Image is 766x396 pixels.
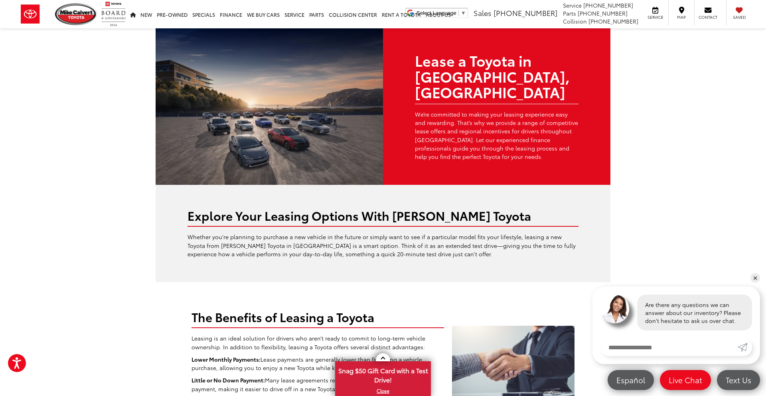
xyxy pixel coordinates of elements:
[191,376,444,393] p: Many lease agreements require minimal or even no down payment, making it easier to drive off in a...
[336,362,430,386] span: Snag $50 Gift Card with a Test Drive!
[188,233,578,258] p: Whether you're planning to purchase a new vehicle in the future or simply want to see if a partic...
[600,339,738,356] input: Enter your message
[673,14,690,20] span: Map
[738,339,752,356] a: Submit
[730,14,748,20] span: Saved
[588,17,638,25] span: [PHONE_NUMBER]
[699,14,717,20] span: Contact
[665,375,706,385] span: Live Chat
[191,355,444,372] p: Lease payments are generally lower than financing a vehicle purchase, allowing you to enjoy a new...
[660,370,711,390] a: Live Chat
[191,376,265,384] strong: Little or No Down Payment:
[191,334,444,351] p: Leasing is an ideal solution for drivers who aren’t ready to commit to long-term vehicle ownershi...
[646,14,664,20] span: Service
[563,9,576,17] span: Parts
[563,1,582,9] span: Service
[415,110,578,161] p: We’re committed to making your leasing experience easy and rewarding. That’s why we provide a ran...
[578,9,628,17] span: [PHONE_NUMBER]
[637,295,752,331] div: Are there any questions we can answer about our inventory? Please don't hesitate to ask us over c...
[608,370,654,390] a: Español
[563,17,587,25] span: Collision
[417,10,456,16] span: Select Language
[191,355,261,363] strong: Lower Monthly Payments:
[494,8,557,18] span: [PHONE_NUMBER]
[55,3,97,25] img: Mike Calvert Toyota
[191,310,444,323] h2: The Benefits of Leasing a Toyota
[474,8,492,18] span: Sales
[722,375,755,385] span: Text Us
[600,295,629,323] img: Agent profile photo
[583,1,633,9] span: [PHONE_NUMBER]
[415,52,578,100] h1: Lease a Toyota in [GEOGRAPHIC_DATA], [GEOGRAPHIC_DATA]
[461,10,466,16] span: ▼
[612,375,649,385] span: Español
[717,370,760,390] a: Text Us
[188,209,578,222] h2: Explore Your Leasing Options With [PERSON_NAME] Toyota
